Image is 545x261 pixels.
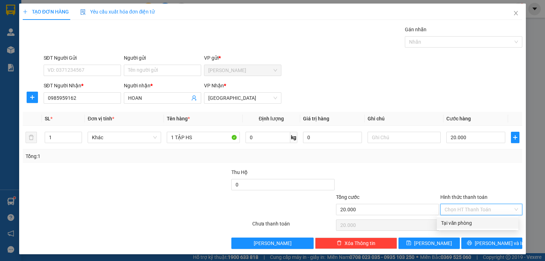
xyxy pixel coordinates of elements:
[252,220,335,232] div: Chưa thanh toán
[124,54,201,62] div: Người gửi
[303,132,362,143] input: 0
[208,93,277,103] span: Sài Gòn
[204,54,281,62] div: VP gửi
[446,116,471,121] span: Cước hàng
[231,169,248,175] span: Thu Hộ
[461,238,523,249] button: printer[PERSON_NAME] và In
[259,116,284,121] span: Định lượng
[345,239,375,247] span: Xóa Thông tin
[303,116,329,121] span: Giá trị hàng
[26,132,37,143] button: delete
[315,238,397,249] button: deleteXóa Thông tin
[440,194,488,200] label: Hình thức thanh toán
[368,132,441,143] input: Ghi Chú
[405,27,426,32] label: Gán nhãn
[45,116,50,121] span: SL
[406,240,411,246] span: save
[290,132,297,143] span: kg
[475,239,524,247] span: [PERSON_NAME] và In
[467,240,472,246] span: printer
[337,240,342,246] span: delete
[44,54,121,62] div: SĐT Người Gửi
[44,82,121,89] div: SĐT Người Nhận
[511,135,519,140] span: plus
[231,238,313,249] button: [PERSON_NAME]
[167,116,190,121] span: Tên hàng
[92,132,156,143] span: Khác
[414,239,452,247] span: [PERSON_NAME]
[80,9,86,15] img: icon
[27,94,38,100] span: plus
[336,194,359,200] span: Tổng cước
[80,9,155,15] span: Yêu cầu xuất hóa đơn điện tử
[23,9,28,14] span: plus
[167,132,240,143] input: VD: Bàn, Ghế
[27,92,38,103] button: plus
[506,4,526,23] button: Close
[124,82,201,89] div: Người nhận
[441,219,514,227] div: Tại văn phòng
[191,95,197,101] span: user-add
[398,238,460,249] button: save[PERSON_NAME]
[511,132,519,143] button: plus
[208,65,277,76] span: Phan Rang
[23,9,69,15] span: TẠO ĐƠN HÀNG
[365,112,444,126] th: Ghi chú
[26,152,211,160] div: Tổng: 1
[513,10,519,16] span: close
[204,83,224,88] span: VP Nhận
[88,116,114,121] span: Đơn vị tính
[254,239,292,247] span: [PERSON_NAME]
